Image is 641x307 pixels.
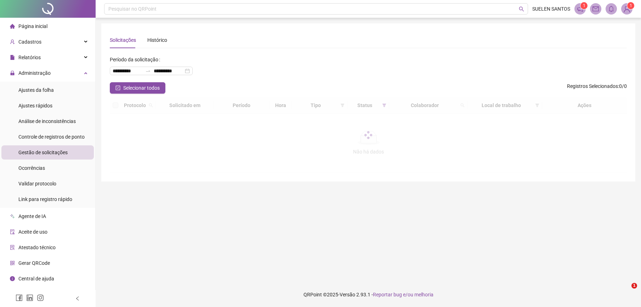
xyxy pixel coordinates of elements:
span: Ajustes da folha [18,87,54,93]
span: Registros Selecionados [567,83,618,89]
span: mail [592,6,599,12]
span: 1 [631,283,637,289]
span: left [75,296,80,301]
span: : 0 / 0 [567,82,627,94]
span: Controle de registros de ponto [18,134,85,140]
span: Aceite de uso [18,229,47,235]
iframe: Intercom live chat [617,283,634,300]
sup: 1 [580,2,588,9]
label: Período da solicitação [110,54,163,65]
span: search [519,6,524,12]
span: Análise de inconsistências [18,118,76,124]
span: Cadastros [18,39,41,45]
span: notification [577,6,583,12]
span: home [10,24,15,29]
span: SUELEN SANTOS [532,5,570,13]
span: Validar protocolo [18,181,56,186]
sup: Atualize o seu contato no menu Meus Dados [627,2,634,9]
span: bell [608,6,614,12]
span: Link para registro rápido [18,196,72,202]
img: 39589 [622,4,632,14]
button: Selecionar todos [110,82,165,94]
span: Reportar bug e/ou melhoria [373,292,433,297]
span: audit [10,229,15,234]
span: Central de ajuda [18,276,54,281]
span: to [145,68,151,74]
span: Relatórios [18,55,41,60]
div: Solicitações [110,36,136,44]
span: lock [10,71,15,76]
span: Administração [18,70,51,76]
span: Gerar QRCode [18,260,50,266]
span: linkedin [26,294,33,301]
span: Versão [340,292,355,297]
span: facebook [16,294,23,301]
span: solution [10,245,15,250]
span: Gestão de solicitações [18,150,68,155]
span: Selecionar todos [123,84,160,92]
span: Ocorrências [18,165,45,171]
span: Atestado técnico [18,245,56,250]
span: instagram [37,294,44,301]
span: swap-right [145,68,151,74]
span: 1 [583,3,585,8]
span: Página inicial [18,23,47,29]
footer: QRPoint © 2025 - 2.93.1 - [96,282,641,307]
span: file [10,55,15,60]
span: qrcode [10,261,15,266]
span: Agente de IA [18,213,46,219]
span: user-add [10,39,15,44]
span: Ajustes rápidos [18,103,52,108]
span: info-circle [10,276,15,281]
span: check-square [115,85,120,90]
div: Histórico [147,36,167,44]
span: 1 [630,3,632,8]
